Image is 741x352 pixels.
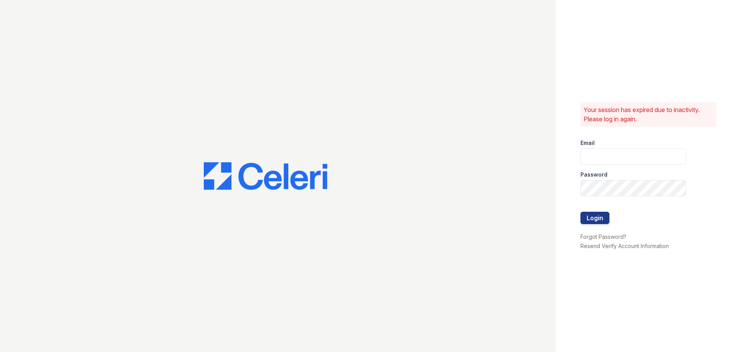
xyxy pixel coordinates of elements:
label: Password [580,171,607,179]
a: Forgot Password? [580,233,626,240]
label: Email [580,139,595,147]
img: CE_Logo_Blue-a8612792a0a2168367f1c8372b55b34899dd931a85d93a1a3d3e32e68fde9ad4.png [204,162,327,190]
button: Login [580,212,609,224]
a: Resend Verify Account Information [580,243,669,249]
p: Your session has expired due to inactivity. Please log in again. [584,105,713,124]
